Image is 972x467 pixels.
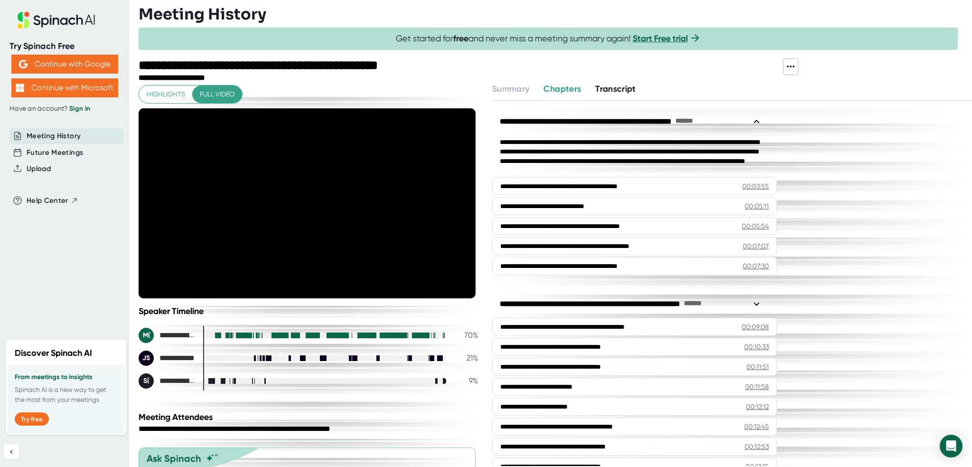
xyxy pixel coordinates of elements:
a: Sign in [69,105,90,113]
div: 00:12:45 [744,422,769,431]
a: Start Free trial [633,33,688,44]
button: Collapse sidebar [4,444,19,459]
span: Summary [492,84,529,94]
button: Future Meetings [27,147,83,158]
div: 70 % [454,331,478,340]
span: Help Center [27,195,68,206]
h3: From meetings to insights [15,373,117,381]
h3: Meeting History [139,5,266,23]
span: Highlights [147,88,185,100]
div: Maureen Perrelli (mperrell) [139,328,196,343]
div: 00:12:12 [746,402,769,411]
div: 00:05:54 [742,221,769,231]
div: 00:05:11 [745,201,769,211]
button: Full video [192,86,242,103]
div: 00:12:53 [745,442,769,451]
div: Ask Spinach [147,453,201,464]
div: 00:07:30 [743,261,769,271]
div: 00:11:58 [745,382,769,391]
div: JS [139,351,154,366]
button: Upload [27,163,51,174]
div: Meeting Attendees [139,412,480,422]
button: Meeting History [27,131,81,142]
b: free [453,33,468,44]
div: 00:11:51 [747,362,769,372]
img: Aehbyd4JwY73AAAAAElFTkSuQmCC [19,60,28,68]
div: 9 % [454,376,478,385]
button: Highlights [139,86,193,103]
div: Have an account? [9,105,120,113]
button: Help Center [27,195,78,206]
div: 21 % [454,353,478,362]
div: 00:09:08 [742,322,769,332]
button: Continue with Google [11,55,118,74]
span: Get started for and never miss a meeting summary again! [396,33,701,44]
div: 00:07:07 [743,241,769,251]
button: Summary [492,83,529,95]
div: M( [139,328,154,343]
div: S( [139,373,154,389]
span: Chapters [543,84,581,94]
span: Transcript [595,84,636,94]
button: Transcript [595,83,636,95]
button: Try free [15,412,49,426]
p: Spinach AI is a new way to get the most from your meetings [15,385,117,405]
div: Open Intercom Messenger [940,435,963,457]
div: Speaker Timeline [139,306,478,316]
button: Continue with Microsoft [11,78,118,97]
div: 00:10:33 [744,342,769,352]
h2: Discover Spinach AI [15,347,92,360]
div: Try Spinach Free [9,41,120,52]
div: Slava Balykov (sbalykov) [139,373,196,389]
button: Chapters [543,83,581,95]
span: Full video [200,88,234,100]
div: Jordan Smith [139,351,196,366]
div: 00:03:55 [742,181,769,191]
